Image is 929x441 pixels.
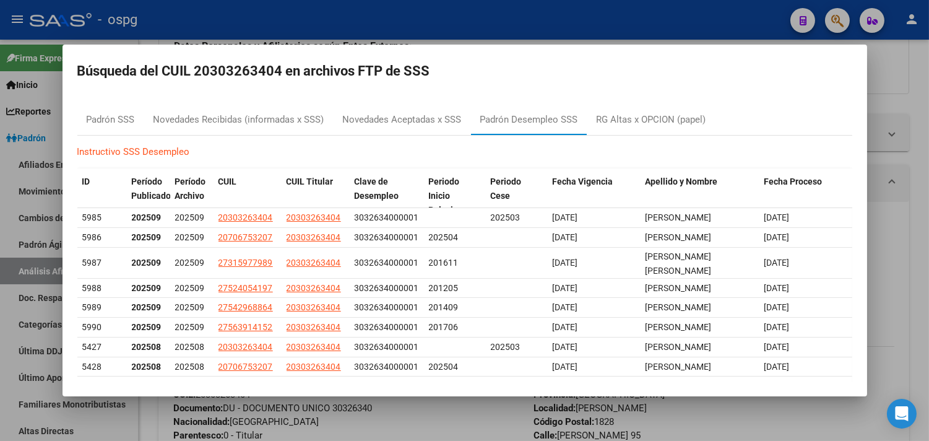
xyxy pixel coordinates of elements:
span: [DATE] [553,212,578,222]
div: Open Intercom Messenger [887,399,917,429]
span: 3032634000001 [355,232,419,242]
span: [DATE] [764,232,790,242]
span: 201611 [429,258,459,268]
strong: 202508 [132,362,162,372]
span: 20303263404 [287,322,341,332]
span: [DATE] [553,342,578,352]
div: Novedades Aceptadas x SSS [343,113,462,127]
span: [DATE] [553,283,578,293]
span: 27563914152 [218,322,273,332]
span: 202503 [491,212,521,222]
datatable-header-cell: Período Publicado [127,168,170,223]
span: [DATE] [553,362,578,372]
span: 20303263404 [287,283,341,293]
datatable-header-cell: ID [77,168,127,223]
span: 5988 [82,283,102,293]
span: 3032634000001 [355,342,419,352]
span: 3032634000001 [355,258,419,268]
span: [DATE] [553,232,578,242]
span: 202503 [491,342,521,352]
span: 5428 [82,362,102,372]
span: Apellido y Nombre [646,177,718,186]
span: CUIL [218,177,237,186]
span: [DATE] [764,342,790,352]
datatable-header-cell: CUIL [214,168,282,223]
span: PAZ MARTINA GUADALUPE [646,283,712,293]
span: [DATE] [764,322,790,332]
span: 3032634000001 [355,362,419,372]
span: 27315977989 [218,258,273,268]
div: 202509 [175,211,209,225]
span: 20303263404 [287,232,341,242]
span: Periodo Cese [491,177,522,201]
span: PAZ SOFIA JAZMIN [646,302,712,312]
div: 202509 [175,256,209,270]
datatable-header-cell: Clave de Desempleo [350,168,424,223]
span: [DATE] [764,258,790,268]
span: Fecha Proceso [764,177,823,186]
div: 202509 [175,281,209,295]
div: 202508 [175,340,209,354]
span: [DATE] [764,283,790,293]
strong: 202509 [132,258,162,268]
datatable-header-cell: Periodo Cese [486,168,548,223]
span: CUIL Titular [287,177,334,186]
span: 3032634000001 [355,302,419,312]
span: 3032634000001 [355,283,419,293]
datatable-header-cell: Periodo Inicio Relacion [424,168,486,223]
span: 3032634000001 [355,212,419,222]
span: 20706753207 [218,362,273,372]
span: [DATE] [553,302,578,312]
span: [DATE] [764,302,790,312]
span: PAZ AGUSTINA GABRIELA [646,322,712,332]
div: 202508 [175,360,209,374]
span: Período Publicado [132,177,171,201]
span: Clave de Desempleo [355,177,399,201]
span: 3032634000001 [355,322,419,332]
span: 5427 [82,342,102,352]
span: [DATE] [553,322,578,332]
span: 27542968864 [218,302,273,312]
div: Padrón SSS [87,113,135,127]
span: 20303263404 [218,212,273,222]
span: 201706 [429,322,459,332]
span: [DATE] [553,258,578,268]
span: 5987 [82,258,102,268]
div: 202509 [175,300,209,315]
span: 20303263404 [287,342,341,352]
span: BAZAN GABRIELA BELEN [646,251,712,276]
span: 20303263404 [287,362,341,372]
datatable-header-cell: Período Archivo [170,168,214,223]
span: 202504 [429,362,459,372]
div: Novedades Recibidas (informadas x SSS) [153,113,324,127]
strong: 202509 [132,212,162,222]
span: 201205 [429,283,459,293]
span: 20303263404 [287,258,341,268]
strong: 202509 [132,232,162,242]
span: 20303263404 [287,302,341,312]
strong: 202509 [132,302,162,312]
span: [DATE] [764,212,790,222]
datatable-header-cell: Fecha Proceso [759,168,852,223]
datatable-header-cell: Apellido y Nombre [641,168,759,223]
span: PAZ ELIAS GABRIEL [646,362,712,372]
span: 20303263404 [218,342,273,352]
span: 201409 [429,302,459,312]
span: 202504 [429,232,459,242]
span: 5990 [82,322,102,332]
span: 5985 [82,212,102,222]
span: ID [82,177,90,186]
span: 27524054197 [218,283,273,293]
span: Período Archivo [175,177,206,201]
datatable-header-cell: Fecha Vigencia [548,168,641,223]
div: 202509 [175,230,209,245]
div: 202509 [175,320,209,334]
div: RG Altas x OPCION (papel) [597,113,706,127]
span: BAZAN GABRIELA BELEN [646,381,712,405]
span: PAZ GERARDO ARIEL [646,212,712,222]
span: 20303263404 [287,212,341,222]
h2: Búsqueda del CUIL 20303263404 en archivos FTP de SSS [77,59,852,83]
strong: 202508 [132,342,162,352]
span: PAZ ELIAS GABRIEL [646,232,712,242]
span: Periodo Inicio Relacion [429,177,464,215]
